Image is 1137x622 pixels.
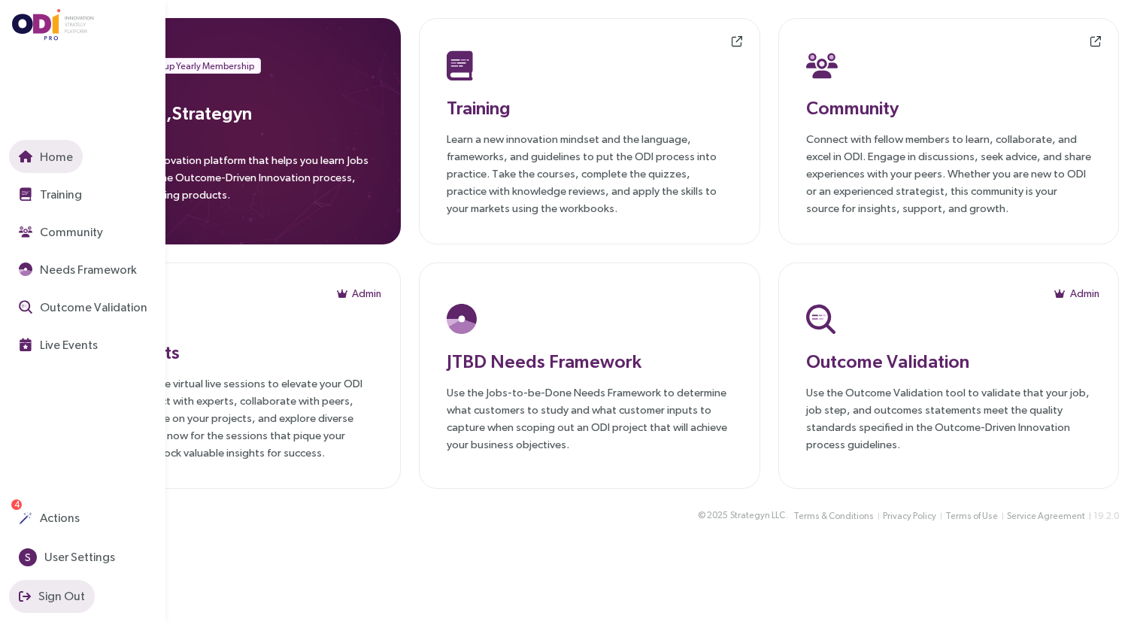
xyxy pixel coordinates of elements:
[1070,285,1099,302] span: Admin
[19,225,32,238] img: Community
[447,347,732,375] h3: JTBD Needs Framework
[19,300,32,314] img: Outcome Validation
[944,508,999,524] button: Terms of Use
[1006,508,1086,524] button: Service Agreement
[19,262,32,276] img: JTBD Needs Framework
[9,253,147,286] button: Needs Framework
[698,508,788,523] div: © 2025 .
[806,304,835,334] img: Outcome Validation
[37,223,103,241] span: Community
[14,499,20,510] span: 4
[9,541,125,574] button: SUser Settings
[9,177,92,211] button: Training
[88,375,373,461] p: Join our exclusive virtual live sessions to elevate your ODI journey. Connect with experts, colla...
[447,384,732,453] p: Use the Jobs-to-be-Done Needs Framework to determine what customers to study and what customer in...
[25,548,31,566] span: S
[1007,509,1085,523] span: Service Agreement
[806,384,1091,453] p: Use the Outcome Validation tool to validate that your job, job step, and outcomes statements meet...
[447,94,732,121] h3: Training
[19,338,32,351] img: Live Events
[352,285,381,302] span: Admin
[9,580,95,613] button: Sign Out
[148,59,254,74] span: Group Yearly Membership
[806,347,1091,375] h3: Outcome Validation
[882,508,937,524] button: Privacy Policy
[1093,511,1119,521] span: 19.2.0
[1054,281,1100,305] button: Admin
[37,508,80,527] span: Actions
[88,338,373,366] h3: Live Events
[793,508,875,524] button: Terms & Conditions
[9,290,157,323] button: Outcome Validation
[730,508,785,523] span: Strategyn LLC
[37,147,73,166] span: Home
[87,151,374,212] p: ODIpro is an innovation platform that helps you learn Jobs Theory, apply the Outcome-Driven Innov...
[793,509,874,523] span: Terms & Conditions
[41,548,115,566] span: User Settings
[336,281,382,305] button: Admin
[9,140,83,173] button: Home
[806,50,838,80] img: Community
[35,587,85,605] span: Sign Out
[37,298,147,317] span: Outcome Validation
[806,130,1091,217] p: Connect with fellow members to learn, collaborate, and excel in ODI. Engage in discussions, seek ...
[12,9,95,41] img: ODIpro
[19,511,32,525] img: Actions
[945,509,998,523] span: Terms of Use
[37,185,82,204] span: Training
[37,260,137,279] span: Needs Framework
[447,50,473,80] img: Training
[87,99,374,126] h3: Welcome, Strategyn
[9,502,89,535] button: Actions
[9,328,108,361] button: Live Events
[37,335,98,354] span: Live Events
[9,215,113,248] button: Community
[19,187,32,201] img: Training
[729,508,786,523] button: Strategyn LLC
[447,130,732,217] p: Learn a new innovation mindset and the language, frameworks, and guidelines to put the ODI proces...
[883,509,936,523] span: Privacy Policy
[11,499,22,510] sup: 4
[447,304,477,334] img: JTBD Needs Platform
[806,94,1091,121] h3: Community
